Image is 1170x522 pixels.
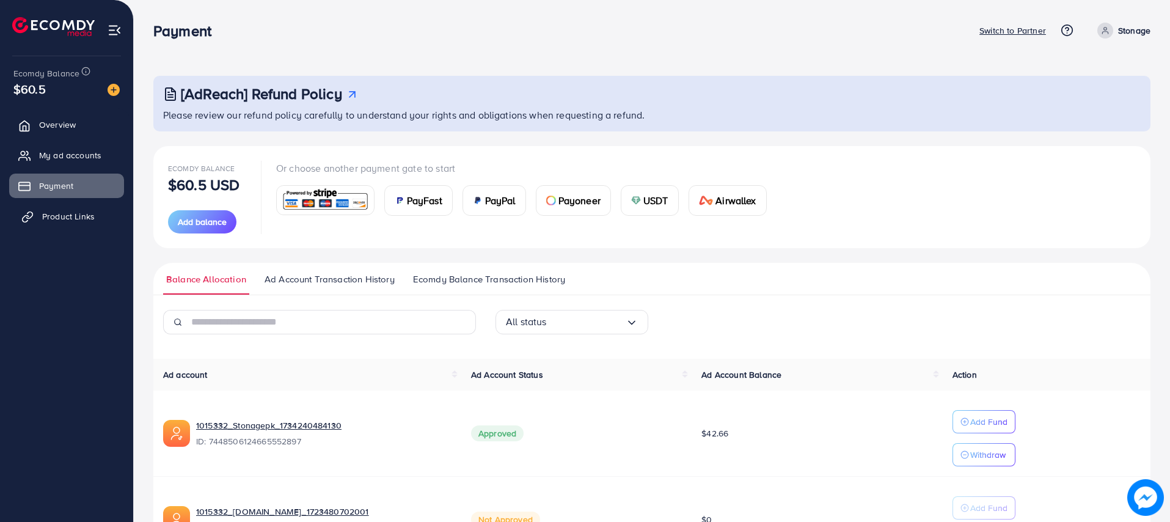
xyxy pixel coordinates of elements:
span: Ad Account Status [471,369,543,381]
img: card [699,196,714,205]
span: Ecomdy Balance Transaction History [413,273,565,286]
span: Ad Account Balance [701,369,781,381]
p: $60.5 USD [168,177,239,192]
span: Ad Account Transaction History [265,273,395,286]
img: logo [12,17,95,36]
p: Or choose another payment gate to start [276,161,777,175]
a: 1015332_[DOMAIN_NAME]_1723480702001 [196,505,369,518]
span: All status [506,312,547,331]
a: Payment [9,174,124,198]
span: ID: 7448506124665552897 [196,435,452,447]
span: My ad accounts [39,149,101,161]
p: Withdraw [970,447,1006,462]
img: card [546,196,556,205]
a: cardUSDT [621,185,679,216]
button: Withdraw [952,443,1015,466]
span: Ecomdy Balance [168,163,235,174]
span: Overview [39,119,76,131]
a: Overview [9,112,124,137]
p: Please review our refund policy carefully to understand your rights and obligations when requesti... [163,108,1143,122]
span: Ad account [163,369,208,381]
a: cardPayFast [384,185,453,216]
p: Switch to Partner [979,23,1046,38]
span: Product Links [42,210,95,222]
span: $42.66 [701,427,728,439]
span: Ecomdy Balance [13,67,79,79]
img: menu [108,23,122,37]
img: image [108,84,120,96]
button: Add Fund [952,410,1015,433]
img: card [473,196,483,205]
img: card [280,187,370,213]
a: cardPayoneer [536,185,611,216]
span: Balance Allocation [166,273,246,286]
h3: [AdReach] Refund Policy [181,85,342,103]
span: PayPal [485,193,516,208]
div: <span class='underline'>1015332_Stonagepk_1734240484130</span></br>7448506124665552897 [196,419,452,447]
a: card [276,185,375,215]
a: cardPayPal [463,185,526,216]
img: image [1127,479,1164,516]
span: Add balance [178,216,227,228]
p: Stonage [1118,23,1150,38]
a: 1015332_Stonagepk_1734240484130 [196,419,342,432]
h3: Payment [153,22,221,40]
p: Add Fund [970,414,1007,429]
span: Approved [471,425,524,441]
a: cardAirwallex [689,185,767,216]
img: card [395,196,404,205]
img: card [631,196,641,205]
div: Search for option [495,310,648,334]
span: Airwallex [715,193,756,208]
p: Add Fund [970,501,1007,515]
button: Add Fund [952,496,1015,520]
span: $60.5 [13,80,46,98]
span: Payoneer [558,193,601,208]
span: Action [952,369,977,381]
input: Search for option [547,312,626,331]
a: My ad accounts [9,143,124,167]
span: PayFast [407,193,442,208]
span: Payment [39,180,73,192]
img: ic-ads-acc.e4c84228.svg [163,420,190,447]
a: Product Links [9,204,124,229]
span: USDT [643,193,668,208]
a: Stonage [1092,23,1150,39]
button: Add balance [168,210,236,233]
